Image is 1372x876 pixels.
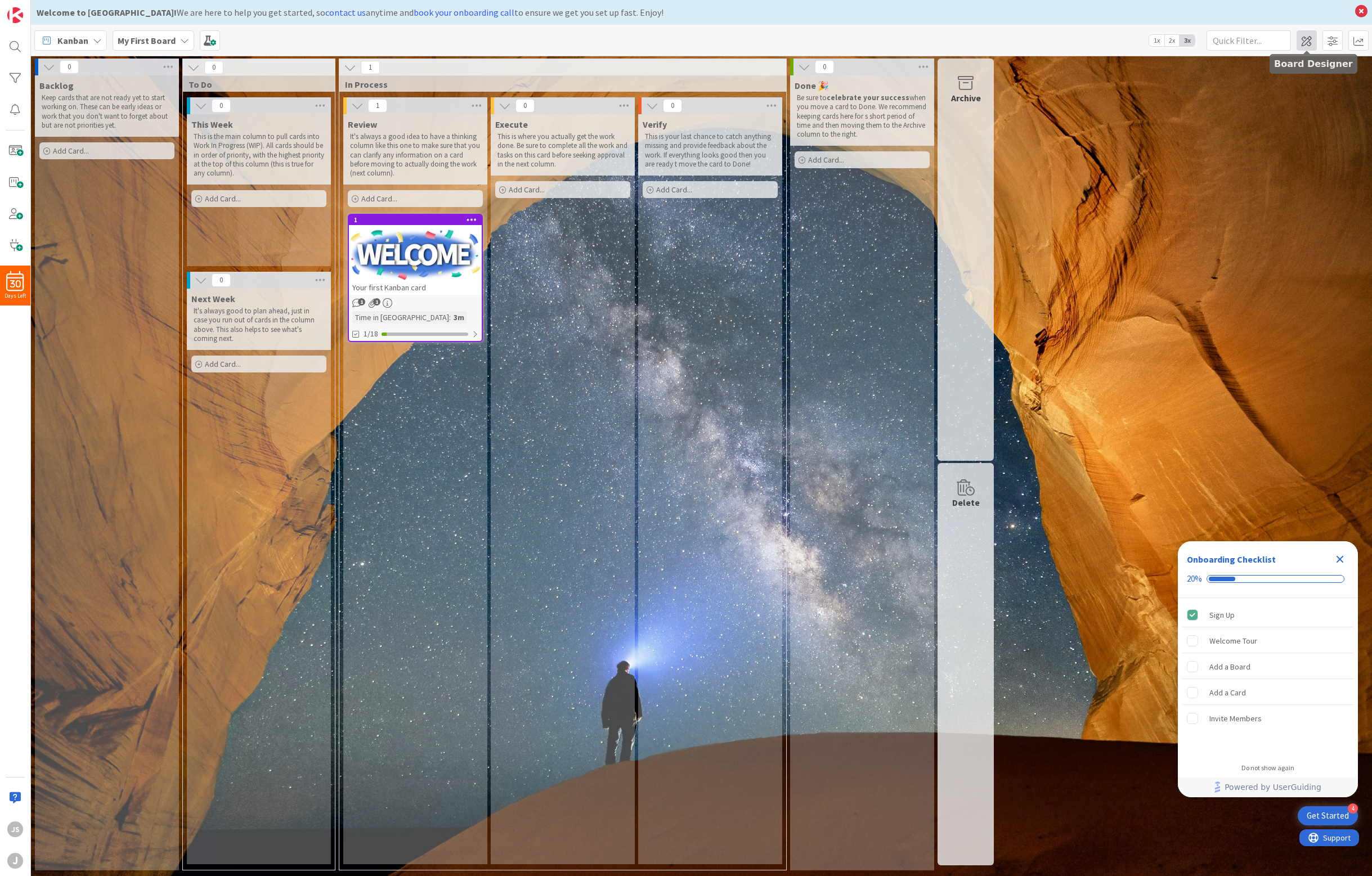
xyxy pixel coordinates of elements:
[1209,686,1246,699] div: Add a Card
[1183,777,1352,797] a: Powered by UserGuiding
[42,93,172,130] p: Keep cards that are not ready yet to start working on. These can be early ideas or work that you ...
[1182,680,1353,705] div: Add a Card is incomplete.
[645,132,775,169] p: This is your last chance to catch anything missing and provide feedback about the work. If everyt...
[350,132,481,178] p: It's always a good idea to have a thinking column like this one to make sure that you can clarify...
[349,215,482,295] div: 1Your first Kanban card
[1182,628,1353,653] div: Welcome Tour is incomplete.
[53,146,89,156] span: Add Card...
[191,293,235,304] span: Next Week
[509,185,545,195] span: Add Card...
[951,91,981,105] div: Archive
[364,328,378,340] span: 1/18
[1182,603,1353,627] div: Sign Up is complete.
[212,273,231,287] span: 0
[495,119,528,130] span: Execute
[1225,780,1321,794] span: Powered by UserGuiding
[37,6,1349,19] div: We are here to help you get started, so anytime and to ensure we get you set up fast. Enjoy!
[368,99,387,113] span: 1
[663,99,682,113] span: 0
[1187,574,1349,584] div: Checklist progress: 20%
[348,119,377,130] span: Review
[1209,608,1235,622] div: Sign Up
[1178,541,1358,797] div: Checklist Container
[118,35,176,46] b: My First Board
[325,7,366,18] a: contact us
[808,155,844,165] span: Add Card...
[24,2,51,15] span: Support
[358,298,365,306] span: 1
[205,359,241,369] span: Add Card...
[361,194,397,204] span: Add Card...
[60,60,79,74] span: 0
[10,280,21,288] span: 30
[1209,634,1257,648] div: Welcome Tour
[1207,30,1291,51] input: Quick Filter...
[39,80,74,91] span: Backlog
[205,194,241,204] span: Add Card...
[361,61,380,74] span: 1
[656,185,692,195] span: Add Card...
[204,61,223,74] span: 0
[1164,35,1180,46] span: 2x
[1182,654,1353,679] div: Add a Board is incomplete.
[451,311,467,324] div: 3m
[643,119,667,130] span: Verify
[1187,574,1202,584] div: 20%
[349,280,482,295] div: Your first Kanban card
[194,132,324,178] p: This is the main column to pull cards into Work In Progress (WIP). All cards should be in order o...
[7,7,23,23] img: Visit kanbanzone.com
[952,496,980,509] div: Delete
[1331,550,1349,568] div: Close Checklist
[7,853,23,869] div: j
[57,34,88,47] span: Kanban
[1178,777,1358,797] div: Footer
[1187,552,1276,566] div: Onboarding Checklist
[1241,763,1294,772] div: Do not show again
[815,60,834,74] span: 0
[797,93,927,139] p: Be sure to when you move a card to Done. We recommend keeping cards here for s short period of ti...
[189,79,321,90] span: To Do
[1178,598,1358,756] div: Checklist items
[7,821,23,837] div: js
[37,7,177,18] b: Welcome to [GEOGRAPHIC_DATA]!
[1274,59,1353,69] h5: Board Designer
[191,119,233,130] span: This Week
[414,7,514,18] a: book your onboarding call
[349,215,482,225] div: 1
[1149,35,1164,46] span: 1x
[795,80,829,91] span: Done 🎉
[449,311,451,324] span: :
[345,79,772,90] span: In Process
[497,132,628,169] p: This is where you actually get the work done. Be sure to complete all the work and tasks on this ...
[1307,810,1349,821] div: Get Started
[827,93,909,102] strong: celebrate your success
[1182,706,1353,731] div: Invite Members is incomplete.
[515,99,535,113] span: 0
[1180,35,1195,46] span: 3x
[1348,803,1358,814] div: 4
[1298,806,1358,825] div: Open Get Started checklist, remaining modules: 4
[212,99,231,113] span: 0
[354,216,482,224] div: 1
[194,307,324,343] p: It's always good to plan ahead, just in case you run out of cards in the column above. This also ...
[1209,712,1262,725] div: Invite Members
[373,298,380,306] span: 1
[352,311,449,324] div: Time in [GEOGRAPHIC_DATA]
[1209,660,1250,673] div: Add a Board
